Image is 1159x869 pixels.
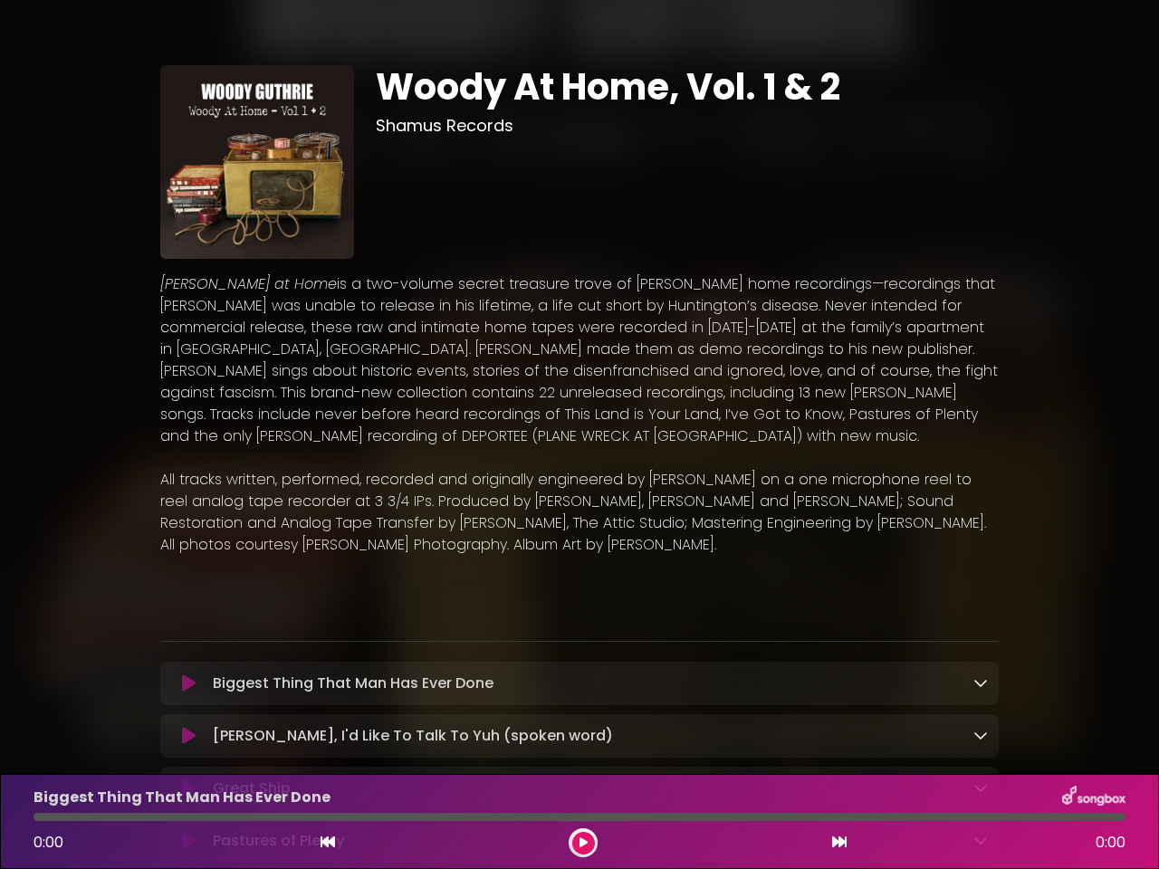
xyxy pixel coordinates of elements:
[160,273,337,294] em: [PERSON_NAME] at Home
[376,65,1000,109] h1: Woody At Home, Vol. 1 & 2
[160,65,354,259] img: pJM6D9TRy5QUNe6LeMgC
[160,469,999,556] p: All tracks written, performed, recorded and originally engineered by [PERSON_NAME] on a one micro...
[1096,832,1125,854] span: 0:00
[376,116,1000,136] h3: Shamus Records
[1062,786,1125,809] img: songbox-logo-white.png
[160,273,999,447] p: is a two-volume secret treasure trove of [PERSON_NAME] home recordings recordings that [PERSON_NA...
[872,273,884,294] em: —
[34,832,63,853] span: 0:00
[213,673,493,694] p: Biggest Thing That Man Has Ever Done
[213,725,613,747] p: [PERSON_NAME], I'd Like To Talk To Yuh (spoken word)
[34,787,330,808] p: Biggest Thing That Man Has Ever Done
